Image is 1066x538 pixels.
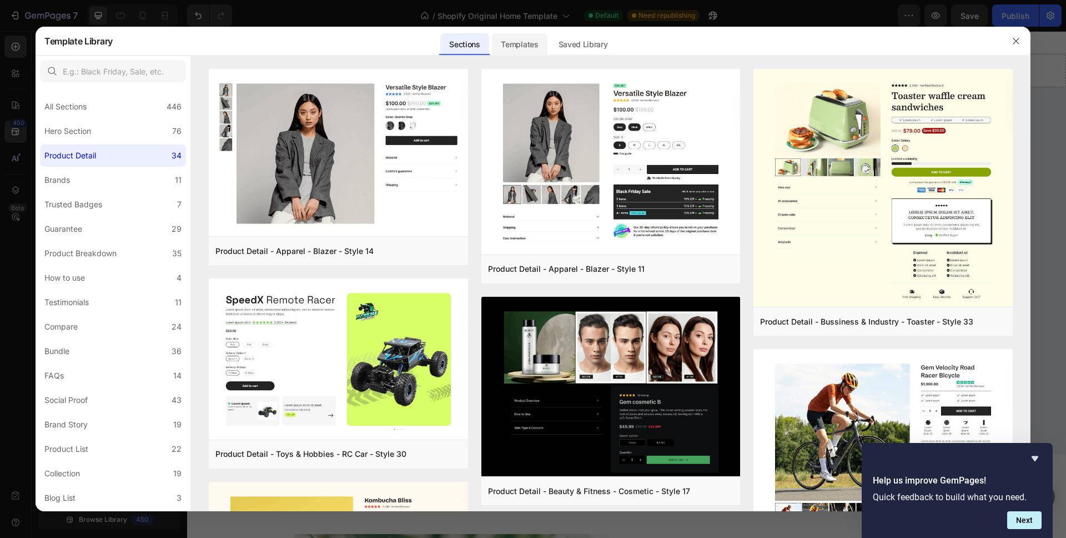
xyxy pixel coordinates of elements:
strong: 100% organic, cruelty-free, and carefully sourced [132,243,369,266]
div: Brands [44,173,70,187]
div: Help us improve GemPages! [873,452,1042,529]
div: Brand Story [44,418,88,431]
div: 14 [173,369,182,382]
div: Bundle [44,345,69,358]
div: 11 [175,173,182,187]
div: Product List [44,442,88,456]
div: FAQs [44,369,64,382]
div: Product Breakdown [44,247,117,260]
div: Sections [440,33,489,56]
div: Product Detail - Apparel - Blazer - Style 14 [215,245,374,258]
div: 43 [172,393,182,407]
div: 22 [172,442,182,456]
div: Product Detail [44,149,96,162]
h2: Help us improve GemPages! [873,474,1042,487]
div: 19 [173,418,182,431]
div: 76 [172,124,182,138]
p: Our products are to support your body’s recovery and overall wellness. Each formula is carefully ... [132,242,390,335]
div: Drop element here [417,35,476,44]
div: Product Detail - Bussiness & Industry - Toaster - Style 33 [760,315,973,328]
div: 19 [173,467,182,480]
img: pd19.png [209,69,468,238]
button: Hide survey [1028,452,1042,465]
div: Product Detail - Toys & Hobbies - RC Car - Style 30 [215,447,406,461]
div: 35 [172,247,182,260]
div: Product Detail - Apparel - Blazer - Style 11 [488,262,645,276]
div: Blog List [44,491,76,505]
div: Trusted Badges [44,198,102,211]
input: E.g.: Black Friday, Sale, etc. [40,60,186,82]
div: Compare [44,320,78,333]
div: Rich Text Editor. Editing area: main [157,360,254,373]
div: Hero Section [44,124,91,138]
div: Saved Library [550,33,617,56]
div: 11 [175,296,182,309]
div: 3 [177,491,182,505]
img: pr12.png [481,297,741,479]
img: pd33.png [753,69,1013,310]
div: Templates [492,33,547,56]
img: Alt Image [440,84,832,423]
div: 7 [177,198,182,211]
div: How to use [44,271,85,285]
div: All Sections [44,100,87,113]
h2: Template Library [44,27,113,56]
div: Product Detail - Beauty & Fitness - Cosmetic - Style 17 [488,485,690,498]
div: 29 [172,222,182,236]
div: 4 [177,271,182,285]
div: Social Proof [44,393,88,407]
div: Rich Text Editor. Editing area: main [130,241,391,336]
img: pd16.png [481,69,741,256]
div: Collection [44,467,80,480]
p: Shop organic products [157,360,254,373]
div: 36 [172,345,182,358]
div: 446 [167,100,182,113]
img: pd30.png [209,278,468,442]
a: Rich Text Editor. Editing area: main [130,354,281,380]
div: Guarantee [44,222,82,236]
p: The Secret of Natural Recovery & Wellness [132,128,390,231]
h1: Rich Text Editor. Editing area: main [130,127,391,232]
div: Testimonials [44,296,89,309]
div: 34 [172,149,182,162]
div: 24 [172,320,182,333]
button: Next question [1007,511,1042,529]
p: Quick feedback to build what you need. [873,492,1042,502]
